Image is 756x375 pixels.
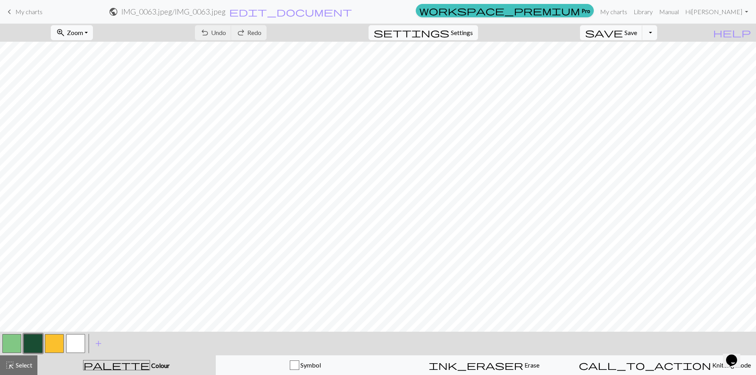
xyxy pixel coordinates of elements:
span: highlight_alt [5,360,15,371]
span: settings [374,27,449,38]
a: My charts [5,5,43,18]
span: Zoom [67,29,83,36]
a: Pro [416,4,594,17]
span: call_to_action [579,360,711,371]
h2: IMG_0063.jpeg / IMG_0063.jpeg [121,7,226,16]
span: workspace_premium [419,5,580,16]
span: save [585,27,623,38]
iframe: chat widget [723,344,748,367]
span: Knitting mode [711,361,751,369]
span: keyboard_arrow_left [5,6,14,17]
span: help [713,27,751,38]
span: Save [624,29,637,36]
button: Zoom [51,25,93,40]
a: Hi[PERSON_NAME] [682,4,751,20]
button: Symbol [216,355,395,375]
a: Manual [656,4,682,20]
span: public [109,6,118,17]
span: Erase [523,361,539,369]
span: ink_eraser [429,360,523,371]
a: My charts [597,4,630,20]
span: Settings [451,28,473,37]
span: zoom_in [56,27,65,38]
span: Colour [150,362,170,369]
i: Settings [374,28,449,37]
a: Library [630,4,656,20]
button: Knitting mode [574,355,756,375]
button: SettingsSettings [369,25,478,40]
span: Symbol [299,361,321,369]
button: Save [580,25,643,40]
button: Erase [395,355,574,375]
span: My charts [15,8,43,15]
span: edit_document [229,6,352,17]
